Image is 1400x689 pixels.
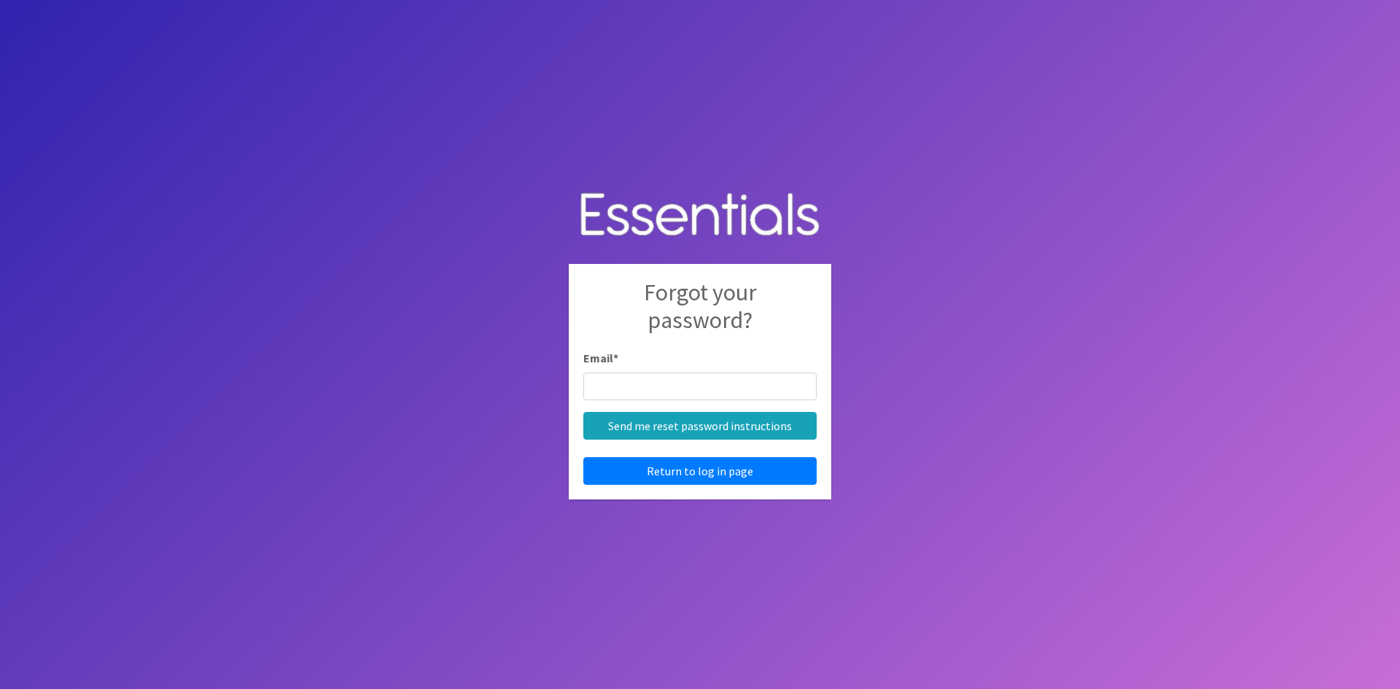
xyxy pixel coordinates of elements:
[569,178,831,253] img: Human Essentials
[583,457,817,485] a: Return to log in page
[613,351,618,365] abbr: required
[583,412,817,440] input: Send me reset password instructions
[583,349,618,367] label: Email
[583,279,817,349] h2: Forgot your password?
